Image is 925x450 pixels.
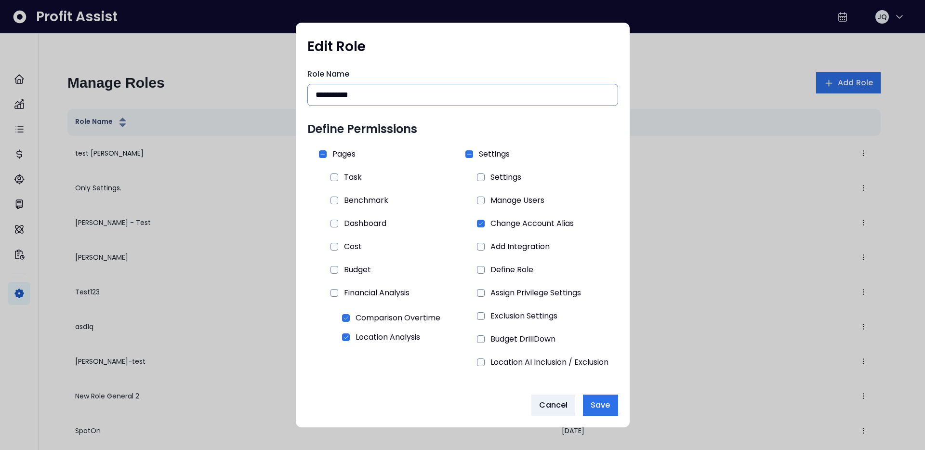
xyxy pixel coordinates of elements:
span: Exclusion Settings [490,308,557,324]
span: Assign Privilege Settings [490,285,581,301]
span: Define Permissions [307,121,417,137]
span: Change Account Alias [490,216,574,231]
span: Comparison Overtime [356,310,440,326]
span: Location AI Inclusion / Exclusion [490,355,608,370]
span: Manage Users [490,193,544,208]
button: Save [583,395,618,416]
label: Role Name [307,68,612,80]
button: Cancel [531,395,575,416]
span: Dashboard [344,216,386,231]
span: Location Analysis [356,330,420,345]
span: Cancel [539,399,568,411]
span: Edit Role [307,38,366,55]
span: Save [591,399,610,411]
span: Add Integration [490,239,550,254]
span: Pages [332,146,356,162]
span: Cost [344,239,362,254]
span: Benchmark [344,193,388,208]
span: Budget DrillDown [490,331,555,347]
span: Budget [344,262,371,278]
span: Settings [490,170,521,185]
span: Define Role [490,262,533,278]
span: Task [344,170,362,185]
span: Settings [479,146,510,162]
span: Financial Analysis [344,285,410,301]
